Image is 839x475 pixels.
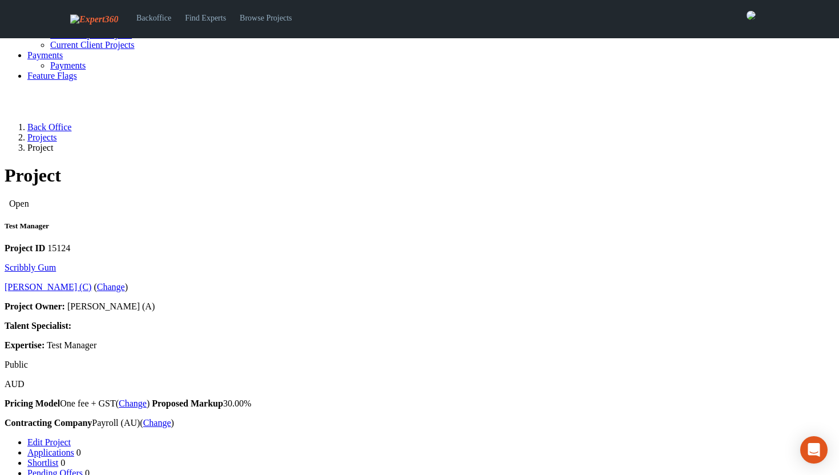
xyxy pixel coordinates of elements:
[143,418,171,428] a: Change
[60,458,65,468] span: 0
[5,282,91,292] a: [PERSON_NAME] (C)
[27,122,71,132] a: Back Office
[5,165,834,186] h1: Project
[5,340,45,350] strong: Expertise:
[67,301,155,311] span: [PERSON_NAME] (A)
[5,222,834,231] h5: Test Manager
[5,301,65,311] strong: Project Owner:
[47,243,70,253] span: 15124
[9,199,29,208] span: Open
[27,458,58,468] a: Shortlist
[27,132,57,142] a: Projects
[27,143,834,153] li: Project
[27,50,63,60] a: Payments
[152,398,251,408] span: 30.00%
[5,360,28,369] span: Public
[747,11,756,20] img: 0421c9a1-ac87-4857-a63f-b59ed7722763-normal.jpeg
[5,263,56,272] a: Scribbly Gum
[5,418,834,428] p: Payroll (AU)
[140,418,174,428] span: ( )
[94,282,128,292] span: ( )
[47,340,96,350] span: Test Manager
[76,448,81,457] span: 0
[50,40,135,50] a: Current Client Projects
[800,436,828,464] div: Open Intercom Messenger
[5,379,25,389] span: AUD
[5,418,92,428] strong: Contracting Company
[5,398,60,408] strong: Pricing Model
[70,14,118,25] img: Expert360
[27,71,77,80] a: Feature Flags
[119,398,147,408] a: Change
[152,398,223,408] strong: Proposed Markup
[5,243,45,253] strong: Project ID
[116,398,150,408] span: ( )
[5,398,834,409] p: One fee + GST
[97,282,125,292] a: Change
[27,448,74,457] a: Applications
[5,321,71,331] strong: Talent Specialist:
[50,61,86,70] a: Payments
[27,437,71,447] a: Edit Project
